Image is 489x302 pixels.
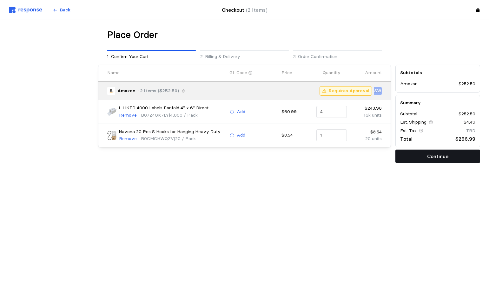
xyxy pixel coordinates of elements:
[459,80,475,87] p: $252.50
[169,112,198,118] span: | 4,000 / Pack
[400,119,426,126] p: Est. Shipping
[464,119,475,126] p: $4.49
[117,87,135,94] p: Amazon
[107,131,116,140] img: 71tKA+XbvVL._AC_SY300_SX300_QL70_FMwebp_.jpg
[138,112,169,118] span: | B07Z4GK7LY
[400,100,475,106] h5: Summary
[229,132,246,139] button: Add
[400,80,418,87] p: Amazon
[329,87,369,94] p: Requires Approval
[281,108,312,115] p: $60.99
[222,6,268,14] h4: Checkout
[229,108,246,116] button: Add
[459,111,475,118] p: $252.50
[229,69,247,76] p: GL Code
[281,69,292,76] p: Price
[107,29,158,41] h1: Place Order
[466,127,475,134] p: TBD
[400,69,475,76] h5: Subtotals
[119,135,137,143] button: Remove
[237,108,245,115] p: Add
[374,87,381,94] p: SW
[351,129,382,136] p: $8.54
[400,135,413,143] p: Total
[293,53,382,60] p: 3. Order Confirmation
[237,132,245,139] p: Add
[351,135,382,142] p: 20 units
[119,105,225,112] p: L LIKED 4000 Labels Fanfold 4" x 6" Direct Thermal Labels, with Perforated line for Thermal Print...
[138,87,179,94] p: · 2 Items ($252.50)
[119,128,225,135] p: Navona 20 Pcs S Hooks for Hanging Heavy Duty, 3.5-inch Heavy Duty Metal S Hook with Safety Buckle...
[9,7,42,13] img: svg%3e
[395,150,480,163] button: Continue
[351,105,382,112] p: $243.96
[174,136,196,141] span: | 20 / Pack
[320,106,343,118] input: Qty
[365,69,382,76] p: Amount
[455,135,475,143] p: $256.99
[400,111,417,118] p: Subtotal
[323,69,340,76] p: Quantity
[320,130,343,141] input: Qty
[60,7,70,14] p: Back
[351,112,382,119] p: 16k units
[138,136,174,141] span: | B0CMCHWQZV
[427,152,448,160] p: Continue
[119,135,137,142] p: Remove
[107,107,116,116] img: 61kZ5mp4iJL.__AC_SX300_SY300_QL70_FMwebp_.jpg
[281,132,312,139] p: $8.54
[119,112,137,119] button: Remove
[200,53,289,60] p: 2. Billing & Delivery
[107,69,120,76] p: Name
[246,7,268,13] span: (2 Items)
[49,4,74,16] button: Back
[400,127,417,134] p: Est. Tax
[107,53,196,60] p: 1. Confirm Your Cart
